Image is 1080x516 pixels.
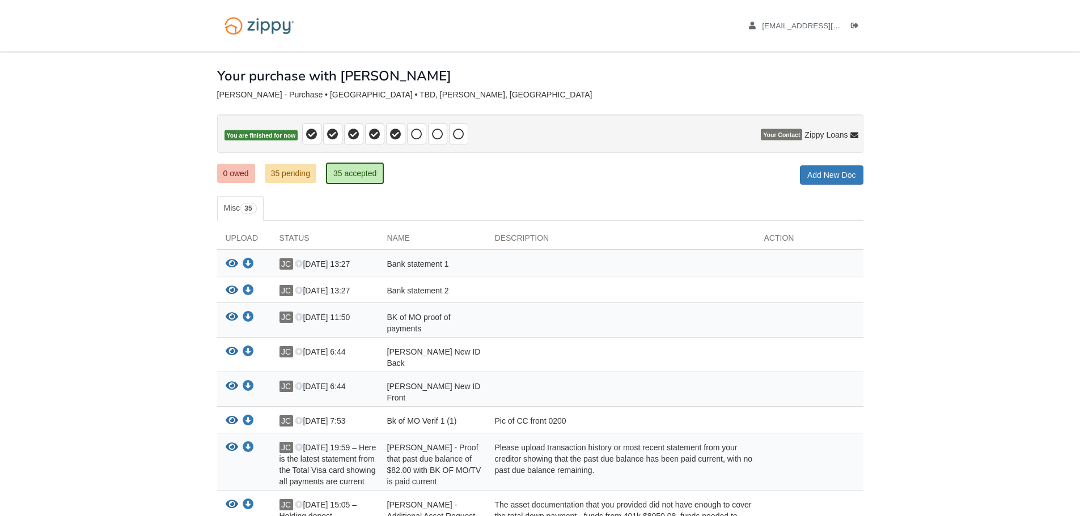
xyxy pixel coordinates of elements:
[279,258,293,270] span: JC
[804,129,848,140] span: Zippy Loans
[217,232,271,249] div: Upload
[226,381,238,393] button: View Jenn Carr New ID Front
[295,313,350,322] span: [DATE] 11:50
[243,287,254,296] a: Download Bank statement 2
[486,415,756,430] div: Pic of CC front 0200
[226,312,238,323] button: View BK of MO proof of payments
[387,259,449,268] span: Bank statement 1
[387,382,481,402] span: [PERSON_NAME] New ID Front
[243,382,254,391] a: Download Jenn Carr New ID Front
[295,347,345,356] span: [DATE] 6:44
[217,69,451,83] h1: Your purchase with [PERSON_NAME]
[265,164,316,183] a: 35 pending
[295,286,350,295] span: [DATE] 13:27
[279,499,293,510] span: JC
[243,260,254,269] a: Download Bank statement 1
[295,382,345,391] span: [DATE] 6:44
[279,346,293,357] span: JC
[279,443,376,486] span: [DATE] 19:59 – Here is the latest statement from the Total Visa card showing all payments are cur...
[379,232,486,249] div: Name
[271,232,379,249] div: Status
[240,203,256,214] span: 35
[486,232,756,249] div: Description
[486,442,756,487] div: Please upload transaction history or most recent statement from your creditor showing that the pa...
[217,11,302,40] img: Logo
[226,415,238,427] button: View Bk of MO Verif 1 (1)
[226,499,238,511] button: View Gail Wrona - Additional Asset Request - The asset documentation that you provided did not ha...
[749,22,892,33] a: edit profile
[217,164,255,183] a: 0 owed
[243,443,254,453] a: Download Jennifer Carr - Proof that past due balance of $82.00 with BK OF MO/TV is paid current
[761,129,802,140] span: Your Contact
[279,442,293,453] span: JC
[387,313,451,333] span: BK of MO proof of payments
[279,312,293,323] span: JC
[387,286,449,295] span: Bank statement 2
[226,346,238,358] button: View Jenn Carr New ID Back
[225,130,298,141] span: You are finished for now
[243,348,254,357] a: Download Jenn Carr New ID Back
[217,196,264,221] a: Misc
[800,165,863,185] a: Add New Doc
[279,285,293,296] span: JC
[243,501,254,510] a: Download Gail Wrona - Additional Asset Request - The asset documentation that you provided did no...
[295,416,345,425] span: [DATE] 7:53
[756,232,863,249] div: Action
[762,22,892,30] span: ajakkcarr@gmail.com
[295,259,350,268] span: [DATE] 13:27
[226,258,238,270] button: View Bank statement 1
[387,416,457,425] span: Bk of MO Verif 1 (1)
[217,90,863,100] div: [PERSON_NAME] - Purchase • [GEOGRAPHIC_DATA] • TBD, [PERSON_NAME], [GEOGRAPHIC_DATA]
[851,22,863,33] a: Log out
[243,313,254,322] a: Download BK of MO proof of payments
[279,415,293,427] span: JC
[279,381,293,392] span: JC
[387,347,481,368] span: [PERSON_NAME] New ID Back
[243,417,254,426] a: Download Bk of MO Verif 1 (1)
[326,163,384,184] a: 35 accepted
[387,443,481,486] span: [PERSON_NAME] - Proof that past due balance of $82.00 with BK OF MO/TV is paid current
[226,285,238,297] button: View Bank statement 2
[226,442,238,454] button: View Jennifer Carr - Proof that past due balance of $82.00 with BK OF MO/TV is paid current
